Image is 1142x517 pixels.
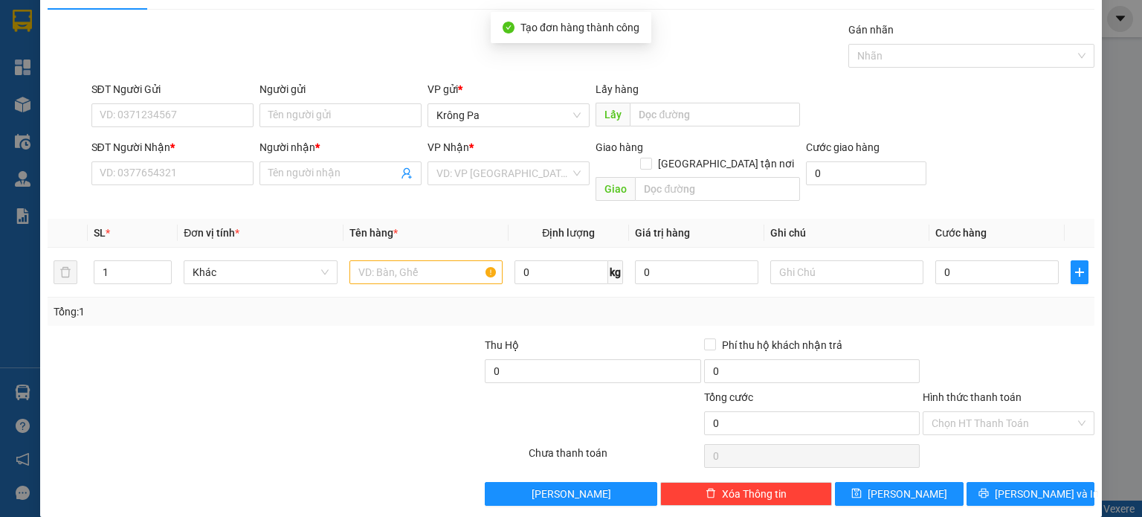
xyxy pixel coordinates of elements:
span: [DATE] 14:10 [133,40,187,51]
span: Khác [193,261,328,283]
div: Tổng: 1 [54,304,442,320]
span: kg [608,260,623,284]
span: Giao hàng [596,141,643,153]
span: printer [978,488,989,500]
span: [PERSON_NAME] [532,486,611,502]
span: Định lượng [542,227,595,239]
span: Krông Pa [436,104,581,126]
label: Gán nhãn [848,24,894,36]
button: printer[PERSON_NAME] và In [967,482,1095,506]
span: Xóa Thông tin [722,486,787,502]
div: Người nhận [259,139,422,155]
span: Giao [596,177,635,201]
input: 0 [635,260,758,284]
input: Dọc đường [630,103,800,126]
span: [PERSON_NAME] [868,486,947,502]
span: [PERSON_NAME] và In [995,486,1099,502]
span: Tạo đơn hàng thành công [520,22,639,33]
b: Cô Hai [38,10,100,33]
input: Cước giao hàng [806,161,926,185]
div: Người gửi [259,81,422,97]
div: Chưa thanh toán [527,445,702,471]
span: 1 TX [133,103,178,129]
span: Lấy hàng [596,83,639,95]
span: user-add [401,167,413,179]
input: Ghi Chú [770,260,923,284]
label: Hình thức thanh toán [923,391,1022,403]
div: SĐT Người Nhận [91,139,254,155]
span: Lấy [596,103,630,126]
button: deleteXóa Thông tin [660,482,832,506]
span: Giá trị hàng [635,227,690,239]
div: SĐT Người Gửi [91,81,254,97]
label: Cước giao hàng [806,141,880,153]
span: VP Nhận [428,141,469,153]
span: Tổng cước [704,391,753,403]
button: plus [1071,260,1088,284]
div: VP gửi [428,81,590,97]
span: save [851,488,862,500]
span: Gửi: [133,57,161,74]
span: Đơn vị tính [184,227,239,239]
h2: YRKIT1JF [7,46,81,69]
span: Krông Pa [133,81,196,99]
button: delete [54,260,77,284]
span: Tên hàng [349,227,398,239]
span: Phí thu hộ khách nhận trả [716,337,848,353]
span: delete [706,488,716,500]
input: VD: Bàn, Ghế [349,260,503,284]
span: Cước hàng [935,227,987,239]
span: check-circle [503,22,514,33]
span: Thu Hộ [485,339,519,351]
input: Dọc đường [635,177,800,201]
span: [GEOGRAPHIC_DATA] tận nơi [652,155,800,172]
button: save[PERSON_NAME] [835,482,964,506]
span: plus [1071,266,1088,278]
th: Ghi chú [764,219,929,248]
span: SL [94,227,106,239]
button: [PERSON_NAME] [485,482,657,506]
